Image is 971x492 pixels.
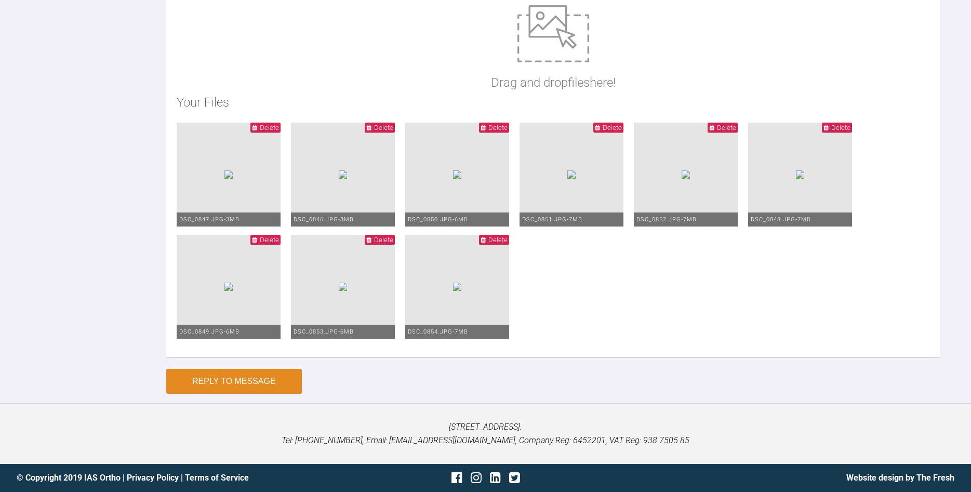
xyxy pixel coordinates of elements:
img: cf6de449-64bf-47c9-95b3-912b73c225bd [453,170,461,179]
p: Drag and drop files here! [491,73,616,92]
span: Delete [374,124,393,131]
img: 2b28b984-c919-4e6e-bdc8-02261612d65a [453,283,461,291]
span: DSC_0852.JPG - 7MB [636,216,697,223]
a: Privacy Policy [127,473,179,483]
span: Delete [488,236,508,244]
span: Delete [260,124,279,131]
button: Reply to Message [166,369,302,394]
span: Delete [603,124,622,131]
a: Terms of Service [185,473,249,483]
img: 693001a5-0f7a-4633-aae6-ba3f36ab1326 [224,170,233,179]
span: Delete [260,236,279,244]
div: © Copyright 2019 IAS Ortho | | [17,471,329,485]
span: DSC_0854.JPG - 7MB [408,328,468,335]
h2: Your Files [177,92,929,112]
img: 09f58143-88af-4693-a442-88aef1bcd689 [567,170,576,179]
img: d1dcc884-cdb4-4a09-834e-958ae491abde [224,283,233,291]
span: Delete [374,236,393,244]
a: Website design by The Fresh [846,473,954,483]
span: DSC_0853.JPG - 6MB [294,328,354,335]
img: fd395fca-e646-4d33-b81f-be03eb8fa5e7 [796,170,804,179]
span: DSC_0849.JPG - 6MB [179,328,240,335]
p: [STREET_ADDRESS]. Tel: [PHONE_NUMBER], Email: [EMAIL_ADDRESS][DOMAIN_NAME], Company Reg: 6452201,... [17,420,954,447]
span: Delete [831,124,850,131]
img: d056c13d-04cd-4d1e-9d21-fcadb8db680d [682,170,690,179]
img: 7820fa5d-76e4-4ecd-94ee-fd19a9fef18a [339,283,347,291]
span: Delete [717,124,736,131]
span: DSC_0850.JPG - 6MB [408,216,468,223]
span: DSC_0851.JPG - 7MB [522,216,582,223]
span: Delete [488,124,508,131]
img: ed025b38-f813-4999-985e-c46e9b9ec67a [339,170,347,179]
span: DSC_0847.JPG - 3MB [179,216,240,223]
span: DSC_0848.JPG - 7MB [751,216,811,223]
span: DSC_0846.JPG - 3MB [294,216,354,223]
